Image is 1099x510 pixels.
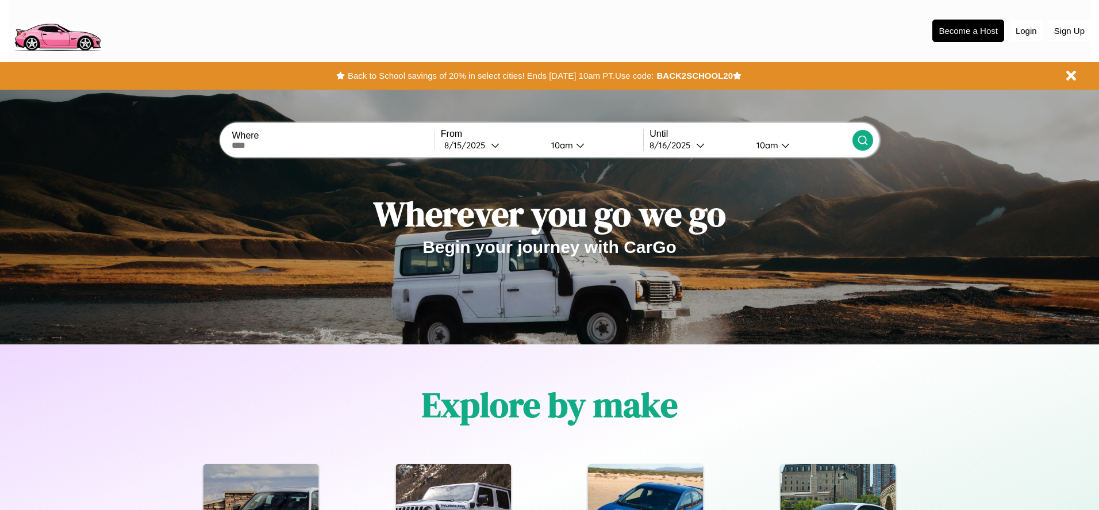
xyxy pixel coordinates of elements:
b: BACK2SCHOOL20 [656,71,733,80]
button: 8/15/2025 [441,139,542,151]
label: Where [232,131,434,141]
button: 10am [747,139,852,151]
div: 8 / 15 / 2025 [444,140,491,151]
button: Back to School savings of 20% in select cities! Ends [DATE] 10am PT.Use code: [345,68,656,84]
button: Become a Host [932,20,1004,42]
img: logo [9,6,106,54]
button: Login [1010,20,1043,41]
button: Sign Up [1048,20,1090,41]
label: From [441,129,643,139]
h1: Explore by make [422,381,678,428]
div: 8 / 16 / 2025 [650,140,696,151]
label: Until [650,129,852,139]
div: 10am [545,140,576,151]
button: 10am [542,139,643,151]
div: 10am [751,140,781,151]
